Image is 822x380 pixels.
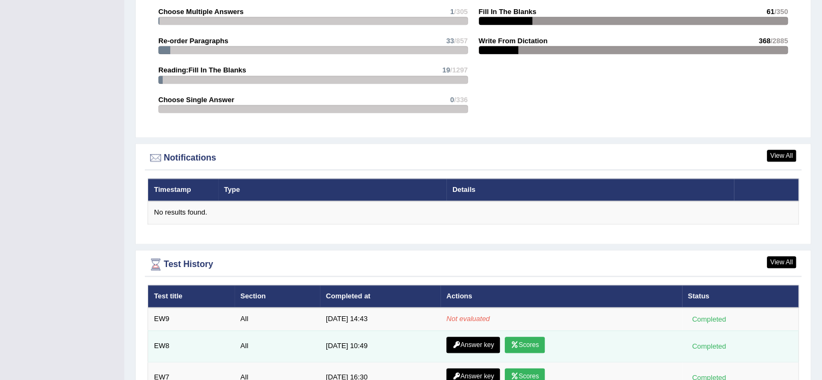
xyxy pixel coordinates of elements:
[158,66,246,74] strong: Reading:Fill In The Blanks
[766,8,774,16] span: 61
[505,337,545,353] a: Scores
[148,178,218,201] th: Timestamp
[148,308,235,330] td: EW9
[218,178,447,201] th: Type
[767,256,796,268] a: View All
[158,37,228,45] strong: Re-order Paragraphs
[450,8,454,16] span: 1
[446,337,500,353] a: Answer key
[235,330,320,362] td: All
[154,208,792,218] div: No results found.
[446,178,733,201] th: Details
[446,315,490,323] em: Not evaluated
[158,96,234,104] strong: Choose Single Answer
[320,308,440,330] td: [DATE] 14:43
[446,37,454,45] span: 33
[320,330,440,362] td: [DATE] 10:49
[320,285,440,308] th: Completed at
[688,341,730,352] div: Completed
[235,285,320,308] th: Section
[767,150,796,162] a: View All
[235,308,320,330] td: All
[454,37,467,45] span: /857
[682,285,799,308] th: Status
[450,66,468,74] span: /1297
[688,314,730,325] div: Completed
[148,256,799,272] div: Test History
[774,8,788,16] span: /350
[479,37,548,45] strong: Write From Dictation
[442,66,450,74] span: 19
[770,37,788,45] span: /2885
[759,37,771,45] span: 368
[158,8,244,16] strong: Choose Multiple Answers
[450,96,454,104] span: 0
[148,330,235,362] td: EW8
[454,8,467,16] span: /305
[148,285,235,308] th: Test title
[440,285,682,308] th: Actions
[454,96,467,104] span: /336
[479,8,537,16] strong: Fill In The Blanks
[148,150,799,166] div: Notifications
